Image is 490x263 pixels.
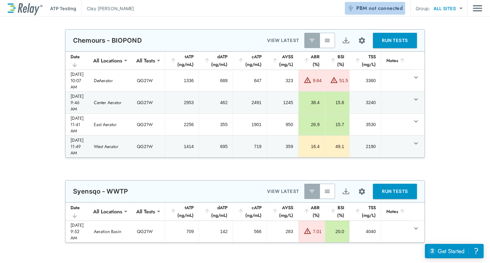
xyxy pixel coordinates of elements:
div: 2491 [238,99,261,106]
button: Site setup [353,183,370,200]
div: cATP (ng/mL) [238,53,261,68]
div: 9.64 [313,77,322,84]
div: TSS (mg/L) [354,53,376,68]
div: 3360 [355,77,376,84]
img: Warning [304,76,311,84]
p: VIEW LATEST [267,37,299,44]
p: Chemours - BIOPOND [73,37,142,44]
img: Warning [304,227,311,235]
div: tATP (ng/mL) [170,204,194,219]
div: dATP (ng/mL) [204,53,227,68]
button: Export [338,184,353,199]
div: 38.4 [304,99,320,106]
img: Warning [330,76,338,84]
p: Group: [416,5,430,12]
div: ABR (%) [303,204,320,219]
div: [DATE] 11:49 AM [71,137,84,156]
div: 355 [204,121,227,128]
img: View All [324,188,330,195]
div: Notes [386,208,405,215]
div: 3530 [355,121,376,128]
td: QG21W [132,221,165,242]
div: 15.7 [330,121,344,128]
div: All Locations [89,54,127,67]
div: TSS (mg/L) [354,204,376,219]
img: Offline Icon [347,5,354,11]
div: 7.01 [313,228,322,235]
div: tATP (ng/mL) [170,53,194,68]
div: 16.4 [304,143,320,150]
iframe: Resource center [425,244,484,258]
p: Syensqo - WWTP [73,188,128,195]
th: Date [65,203,89,221]
button: expand row [411,223,421,234]
div: 566 [238,228,261,235]
td: West Aerator [89,136,132,157]
div: 695 [204,143,227,150]
img: Export Icon [342,188,350,195]
div: Notes [386,57,405,64]
div: 647 [238,77,261,84]
img: Latest [309,188,315,195]
div: 51.5 [339,77,348,84]
img: Latest [309,37,315,44]
div: 3240 [355,99,376,106]
button: expand row [411,94,421,105]
div: 20.0 [330,228,344,235]
div: All Tests [132,205,160,218]
div: 2190 [355,143,376,150]
button: Export [338,33,353,48]
td: QG21W [132,114,165,135]
button: Site setup [353,32,370,49]
div: 15.6 [330,99,344,106]
td: DeAerator [89,70,132,91]
button: RUN TESTS [373,33,417,48]
div: 359 [272,143,293,150]
div: All Locations [89,205,127,218]
div: BSI (%) [330,53,344,68]
div: dATP (ng/mL) [204,204,227,219]
span: PBM [356,4,403,13]
td: QG21W [132,136,165,157]
img: LuminUltra Relay [8,2,42,15]
div: [DATE] 9:46 AM [71,93,84,112]
button: expand row [411,72,421,83]
div: 950 [272,121,293,128]
button: expand row [411,116,421,127]
div: 719 [238,143,261,150]
td: QG21W [132,70,165,91]
div: 2256 [170,121,194,128]
div: [DATE] 10:07 AM [71,71,84,90]
img: Settings Icon [358,188,366,195]
div: cATP (ng/mL) [238,204,261,219]
button: PBM not connected [345,2,405,15]
div: 283 [272,228,293,235]
table: sticky table [65,203,425,243]
div: 709 [170,228,194,235]
div: ABR (%) [303,53,320,68]
div: BSI (%) [330,204,344,219]
p: VIEW LATEST [267,188,299,195]
div: AVSS (mg/L) [272,53,293,68]
div: 323 [272,77,293,84]
div: 142 [204,228,227,235]
span: not connected [369,4,403,12]
img: Drawer Icon [473,2,482,14]
td: Center Aerator [89,92,132,113]
div: 688 [204,77,227,84]
p: Clay [PERSON_NAME] [87,5,134,12]
img: Settings Icon [358,37,366,45]
div: [DATE] 9:52 AM [71,222,84,241]
div: 462 [204,99,227,106]
div: 1245 [272,99,293,106]
td: Aeration Basin [89,221,132,242]
div: 26.9 [304,121,320,128]
div: 49.1 [330,143,344,150]
div: AVSS (mg/L) [272,204,293,219]
button: expand row [411,138,421,149]
div: [DATE] 11:41 AM [71,115,84,134]
img: Export Icon [342,37,350,45]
